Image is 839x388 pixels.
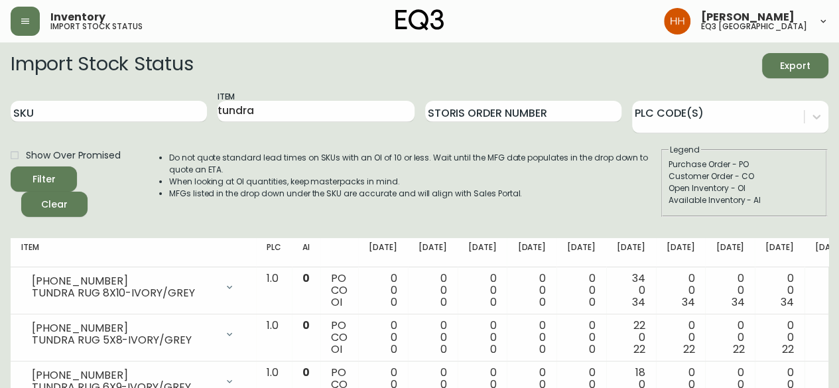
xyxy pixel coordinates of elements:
[26,149,121,162] span: Show Over Promised
[517,273,546,308] div: 0 0
[408,238,458,267] th: [DATE]
[419,320,447,356] div: 0 0
[632,294,645,310] span: 34
[331,342,342,357] span: OI
[732,342,744,357] span: 22
[606,238,656,267] th: [DATE]
[391,294,397,310] span: 0
[468,273,497,308] div: 0 0
[773,58,818,74] span: Export
[50,23,143,31] h5: import stock status
[489,294,496,310] span: 0
[755,238,805,267] th: [DATE]
[669,144,701,156] legend: Legend
[667,320,695,356] div: 0 0
[669,170,820,182] div: Customer Order - CO
[11,238,256,267] th: Item
[701,23,807,31] h5: eq3 [GEOGRAPHIC_DATA]
[369,320,397,356] div: 0 0
[762,53,828,78] button: Export
[782,342,794,357] span: 22
[781,294,794,310] span: 34
[440,342,447,357] span: 0
[21,320,245,349] div: [PHONE_NUMBER]TUNDRA RUG 5X8-IVORY/GREY
[331,294,342,310] span: OI
[664,8,690,34] img: 6b766095664b4c6b511bd6e414aa3971
[11,53,193,78] h2: Import Stock Status
[32,287,216,299] div: TUNDRA RUG 8X10-IVORY/GREY
[539,294,546,310] span: 0
[517,320,546,356] div: 0 0
[765,273,794,308] div: 0 0
[567,320,596,356] div: 0 0
[32,334,216,346] div: TUNDRA RUG 5X8-IVORY/GREY
[507,238,556,267] th: [DATE]
[716,320,744,356] div: 0 0
[302,318,310,333] span: 0
[669,159,820,170] div: Purchase Order - PO
[169,188,660,200] li: MFGs listed in the drop down under the SKU are accurate and will align with Sales Portal.
[11,166,77,192] button: Filter
[32,171,56,188] div: Filter
[589,342,596,357] span: 0
[705,238,755,267] th: [DATE]
[32,322,216,334] div: [PHONE_NUMBER]
[440,294,447,310] span: 0
[302,365,310,380] span: 0
[682,342,694,357] span: 22
[617,273,645,308] div: 34 0
[292,238,320,267] th: AI
[21,192,88,217] button: Clear
[589,294,596,310] span: 0
[256,314,292,361] td: 1.0
[489,342,496,357] span: 0
[681,294,694,310] span: 34
[556,238,606,267] th: [DATE]
[701,12,795,23] span: [PERSON_NAME]
[256,238,292,267] th: PLC
[669,194,820,206] div: Available Inventory - AI
[765,320,794,356] div: 0 0
[667,273,695,308] div: 0 0
[32,369,216,381] div: [PHONE_NUMBER]
[716,273,744,308] div: 0 0
[169,176,660,188] li: When looking at OI quantities, keep masterpacks in mind.
[50,12,105,23] span: Inventory
[32,275,216,287] div: [PHONE_NUMBER]
[369,273,397,308] div: 0 0
[32,196,77,213] span: Clear
[468,320,497,356] div: 0 0
[656,238,706,267] th: [DATE]
[617,320,645,356] div: 22 0
[419,273,447,308] div: 0 0
[391,342,397,357] span: 0
[395,9,444,31] img: logo
[331,273,348,308] div: PO CO
[21,273,245,302] div: [PHONE_NUMBER]TUNDRA RUG 8X10-IVORY/GREY
[358,238,408,267] th: [DATE]
[539,342,546,357] span: 0
[669,182,820,194] div: Open Inventory - OI
[633,342,645,357] span: 22
[169,152,660,176] li: Do not quote standard lead times on SKUs with an OI of 10 or less. Wait until the MFG date popula...
[331,320,348,356] div: PO CO
[256,267,292,314] td: 1.0
[302,271,310,286] span: 0
[458,238,507,267] th: [DATE]
[731,294,744,310] span: 34
[567,273,596,308] div: 0 0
